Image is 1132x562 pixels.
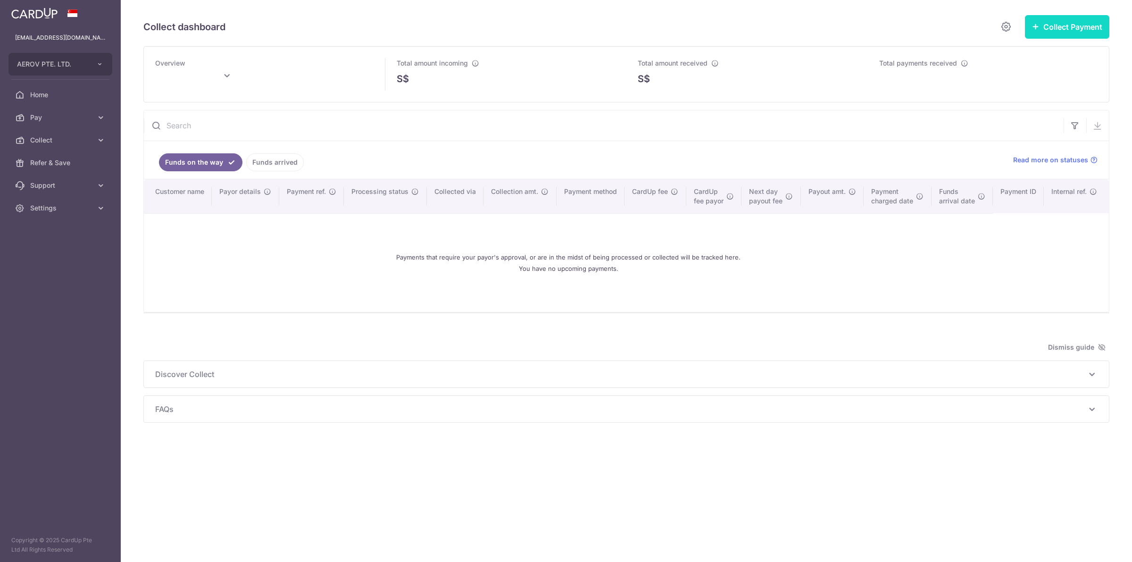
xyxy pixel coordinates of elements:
span: Dismiss guide [1048,342,1106,353]
th: Payment ID [993,179,1044,213]
span: Total amount received [638,59,707,67]
a: Read more on statuses [1013,155,1098,165]
span: Support [30,181,92,190]
span: Refer & Save [30,158,92,168]
span: Collect [30,135,92,145]
span: Help [83,7,103,15]
span: CardUp fee [632,187,668,196]
span: Payout amt. [808,187,846,196]
button: Collect Payment [1025,15,1109,39]
p: Discover Collect [155,369,1098,380]
span: S$ [638,72,650,86]
span: Total payments received [879,59,957,67]
span: Next day payout fee [749,187,782,206]
span: S$ [397,72,409,86]
span: Payment charged date [871,187,913,206]
span: AEROV PTE. LTD. [17,59,87,69]
p: [EMAIL_ADDRESS][DOMAIN_NAME] [15,33,106,42]
span: Home [30,90,92,100]
span: Settings [30,203,92,213]
a: Funds arrived [246,153,304,171]
div: Payments that require your payor's approval, or are in the midst of being processed or collected ... [155,221,982,304]
input: Search [144,110,1064,141]
span: Total amount incoming [397,59,468,67]
th: Customer name [144,179,212,213]
span: Discover Collect [155,369,1086,380]
p: FAQs [155,403,1098,415]
span: FAQs [155,403,1086,415]
a: Funds on the way [159,153,242,171]
span: Read more on statuses [1013,155,1088,165]
span: Help [21,7,41,15]
span: Internal ref. [1051,187,1087,196]
span: Payment ref. [287,187,326,196]
span: Payor details [219,187,261,196]
th: Collected via [427,179,483,213]
span: Overview [155,59,185,67]
span: Processing status [351,187,408,196]
th: Payment method [557,179,624,213]
span: Pay [30,113,92,122]
span: Collection amt. [491,187,538,196]
img: CardUp [11,8,58,19]
h5: Collect dashboard [143,19,225,34]
button: AEROV PTE. LTD. [8,53,112,75]
span: CardUp fee payor [694,187,724,206]
span: Funds arrival date [939,187,975,206]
